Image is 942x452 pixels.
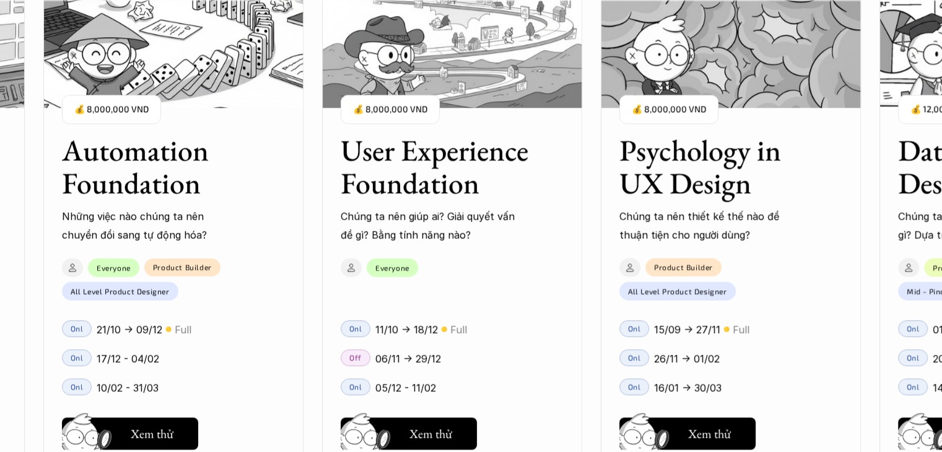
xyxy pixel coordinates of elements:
[619,412,756,450] a: Xem thử
[62,412,198,450] a: Xem thử
[628,287,727,295] p: All Level Product Designer
[733,320,749,339] p: Full
[723,324,730,334] p: 🟡
[375,378,436,397] p: 05/12 - 11/02
[165,324,172,334] p: 🟡
[97,263,131,272] p: Everyone
[62,134,254,199] h3: Automation Foundation
[341,417,477,450] button: Xem thử
[628,324,641,332] p: Onl
[441,324,447,334] p: 🟡
[71,287,170,295] p: All Level Product Designer
[175,320,191,339] p: Full
[341,134,533,199] h3: User Experience Foundation
[654,320,720,339] p: 15/09 -> 27/11
[654,349,720,368] p: 26/11 -> 01/02
[907,324,920,332] p: Onl
[131,425,173,442] h5: Xem thử
[619,207,799,245] p: Chúng ta nên thiết kế thế nào để thuận tiện cho người dùng?
[153,263,212,271] p: Product Builder
[375,320,438,339] p: 11/10 -> 18/12
[907,382,920,391] p: Onl
[349,382,362,391] p: Onl
[97,378,159,397] p: 10/02 - 31/03
[450,320,467,339] p: Full
[654,378,722,397] p: 16/01 -> 30/03
[375,349,441,368] p: 06/11 -> 29/12
[619,417,756,450] button: Xem thử
[654,263,713,271] p: Product Builder
[349,324,362,332] p: Onl
[409,425,452,442] h5: Xem thử
[341,207,520,245] p: Chúng ta nên giúp ai? Giải quyết vấn đề gì? Bằng tính năng nào?
[907,353,920,362] p: Onl
[628,382,641,391] p: Onl
[688,425,731,442] h5: Xem thử
[619,134,811,199] h3: Psychology in UX Design
[628,353,641,362] p: Onl
[97,349,159,368] p: 17/12 - 04/02
[632,101,706,118] p: 💰 8,000,000 VND
[375,263,409,272] p: Everyone
[97,320,162,339] p: 21/10 -> 09/12
[341,412,477,450] a: Xem thử
[353,101,427,118] p: 💰 8,000,000 VND
[62,207,242,245] p: Những việc nào chúng ta nên chuyển đổi sang tự động hóa?
[349,353,362,362] p: Off
[62,417,198,450] button: Xem thử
